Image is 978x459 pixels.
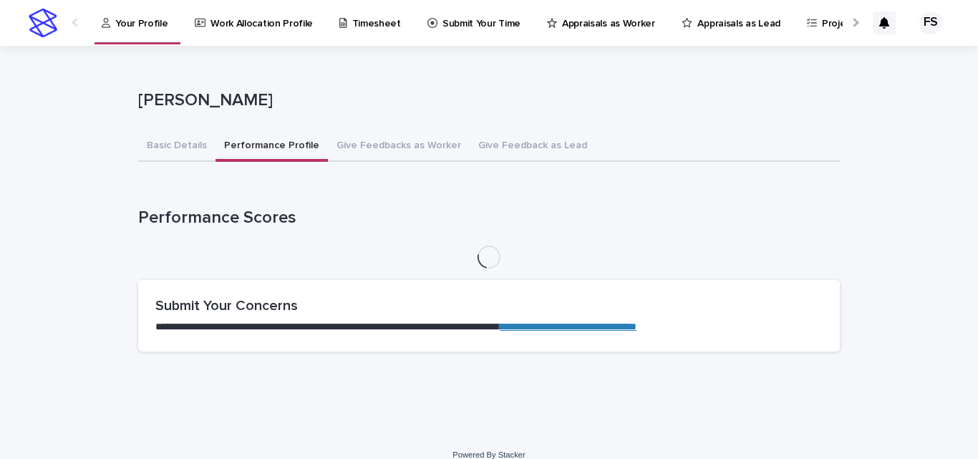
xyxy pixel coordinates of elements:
button: Performance Profile [216,132,328,162]
img: stacker-logo-s-only.png [29,9,57,37]
button: Basic Details [138,132,216,162]
h1: Performance Scores [138,208,840,228]
p: [PERSON_NAME] [138,90,834,111]
button: Give Feedback as Lead [470,132,596,162]
button: Give Feedbacks as Worker [328,132,470,162]
h2: Submit Your Concerns [155,297,823,314]
div: FS [919,11,942,34]
a: Powered By Stacker [452,450,525,459]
